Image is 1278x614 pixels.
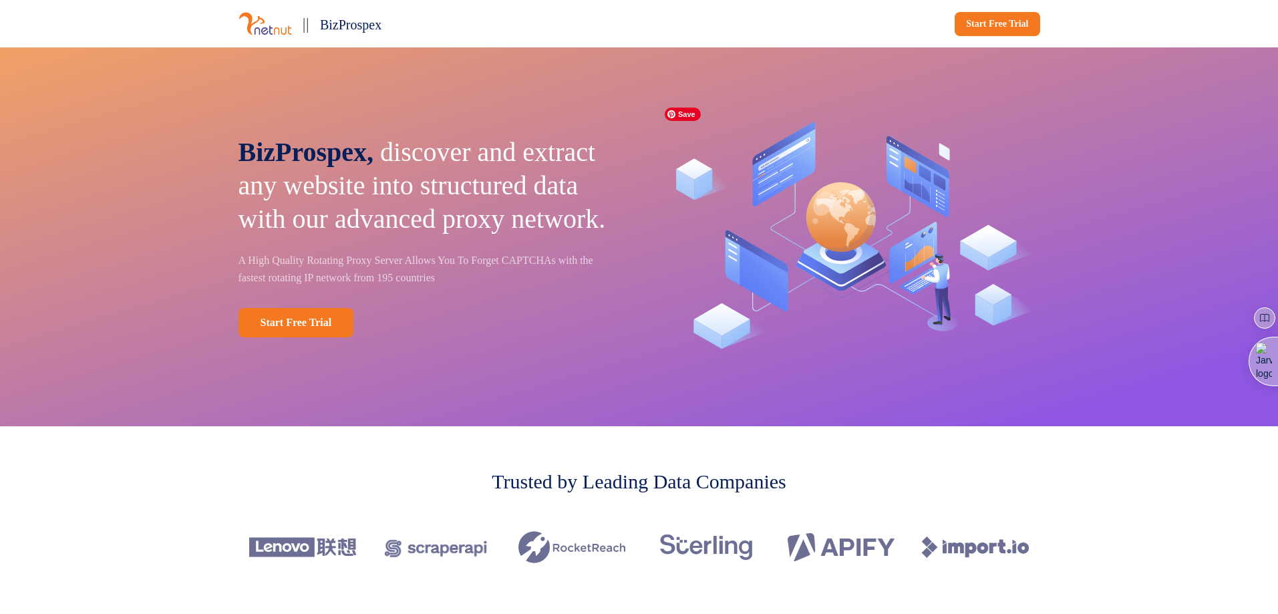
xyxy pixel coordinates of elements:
span: Save [665,108,701,121]
p: Trusted by Leading Data Companies [492,466,786,496]
p: A High Quality Rotating Proxy Server Allows You To Forget CAPTCHAs with the fastest rotating IP n... [238,252,621,287]
span: BizProspex [320,17,381,32]
p: || [303,11,309,37]
p: discover and extract any website into structured data with our advanced proxy network. [238,136,621,236]
span: BizProspex, [238,137,374,167]
a: Start Free Trial [955,12,1040,36]
a: Start Free Trial [238,308,354,337]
